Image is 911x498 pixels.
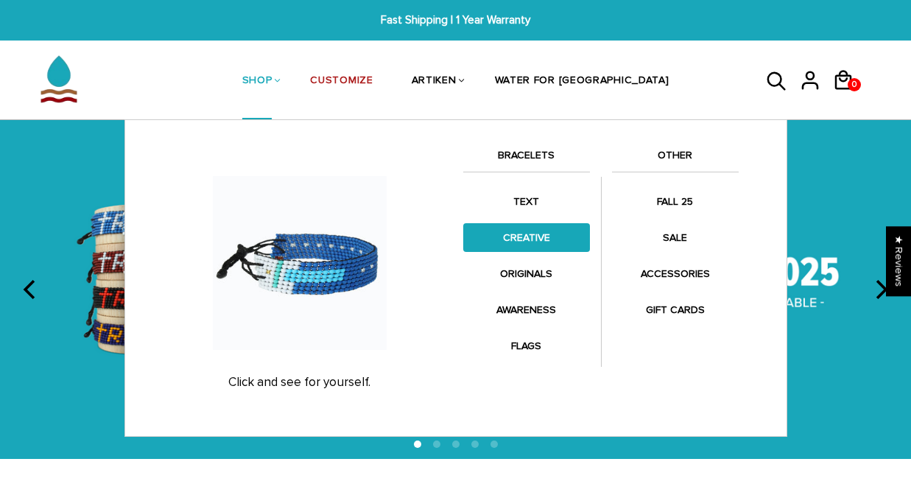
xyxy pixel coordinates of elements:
[832,96,865,98] a: 0
[151,375,449,390] p: Click and see for yourself.
[282,12,629,29] span: Fast Shipping | 1 Year Warranty
[412,43,457,121] a: ARTIKEN
[864,273,896,306] button: next
[495,43,669,121] a: WATER FOR [GEOGRAPHIC_DATA]
[310,43,373,121] a: CUSTOMIZE
[463,187,590,216] a: TEXT
[848,74,860,95] span: 0
[612,147,739,172] a: OTHER
[612,295,739,324] a: GIFT CARDS
[463,332,590,360] a: FLAGS
[242,43,272,121] a: SHOP
[463,223,590,252] a: CREATIVE
[463,295,590,324] a: AWARENESS
[886,226,911,296] div: Click to open Judge.me floating reviews tab
[15,273,47,306] button: previous
[612,223,739,252] a: SALE
[463,259,590,288] a: ORIGINALS
[463,147,590,172] a: BRACELETS
[612,259,739,288] a: ACCESSORIES
[612,187,739,216] a: FALL 25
